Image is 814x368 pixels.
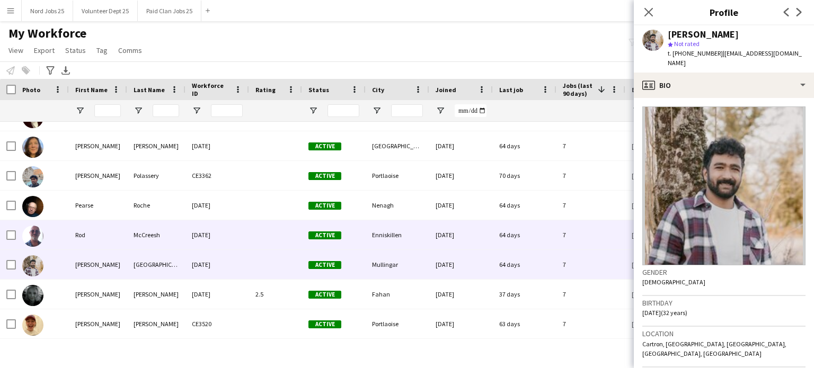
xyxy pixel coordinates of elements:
[634,5,814,19] h3: Profile
[185,309,249,338] div: CE3520
[185,161,249,190] div: CE3362
[429,250,493,279] div: [DATE]
[436,106,445,115] button: Open Filter Menu
[556,280,625,309] div: 7
[366,191,429,220] div: Nenagh
[118,46,142,55] span: Comms
[366,161,429,190] div: Portlaoise
[22,226,43,247] img: Rod McCreesh
[372,106,382,115] button: Open Filter Menu
[75,86,108,94] span: First Name
[429,161,493,190] div: [DATE]
[493,161,556,190] div: 70 days
[556,250,625,279] div: 7
[493,309,556,338] div: 63 days
[127,191,185,220] div: Roche
[366,309,429,338] div: Portlaoise
[429,280,493,309] div: [DATE]
[668,49,723,57] span: t. [PHONE_NUMBER]
[429,220,493,249] div: [DATE]
[134,106,143,115] button: Open Filter Menu
[127,161,185,190] div: Polassery
[22,196,43,217] img: Pearse Roche
[499,86,523,94] span: Last job
[34,46,55,55] span: Export
[138,1,201,21] button: Paid Clan Jobs 25
[22,166,43,187] img: Pavan Polassery
[255,86,276,94] span: Rating
[96,46,108,55] span: Tag
[127,220,185,249] div: McCreesh
[134,86,165,94] span: Last Name
[642,329,806,338] h3: Location
[4,43,28,57] a: View
[642,267,806,277] h3: Gender
[65,46,86,55] span: Status
[22,86,40,94] span: Photo
[75,106,85,115] button: Open Filter Menu
[249,280,302,309] div: 2.5
[366,220,429,249] div: Enniskillen
[69,161,127,190] div: [PERSON_NAME]
[69,309,127,338] div: [PERSON_NAME]
[493,191,556,220] div: 64 days
[211,104,243,117] input: Workforce ID Filter Input
[185,339,249,368] div: [DATE]
[632,106,641,115] button: Open Filter Menu
[69,250,127,279] div: [PERSON_NAME]
[69,191,127,220] div: Pearse
[642,340,786,357] span: Cartron, [GEOGRAPHIC_DATA], [GEOGRAPHIC_DATA], [GEOGRAPHIC_DATA], [GEOGRAPHIC_DATA]
[69,339,127,368] div: [PERSON_NAME]
[556,161,625,190] div: 7
[308,86,329,94] span: Status
[185,191,249,220] div: [DATE]
[391,104,423,117] input: City Filter Input
[30,43,59,57] a: Export
[308,291,341,299] span: Active
[308,142,341,150] span: Active
[69,280,127,309] div: [PERSON_NAME]
[556,220,625,249] div: 7
[308,106,318,115] button: Open Filter Menu
[8,25,86,41] span: My Workforce
[94,104,121,117] input: First Name Filter Input
[556,309,625,338] div: 7
[563,82,594,97] span: Jobs (last 90 days)
[22,1,73,21] button: Nord Jobs 25
[668,30,739,39] div: [PERSON_NAME]
[308,320,341,328] span: Active
[429,339,493,368] div: [DATE]
[61,43,90,57] a: Status
[455,104,486,117] input: Joined Filter Input
[69,131,127,160] div: [PERSON_NAME]
[429,309,493,338] div: [DATE]
[493,280,556,309] div: 37 days
[127,309,185,338] div: [PERSON_NAME]
[127,280,185,309] div: [PERSON_NAME]
[674,40,700,48] span: Not rated
[192,106,201,115] button: Open Filter Menu
[556,191,625,220] div: 7
[153,104,179,117] input: Last Name Filter Input
[493,339,556,368] div: 38 days
[44,64,57,77] app-action-btn: Advanced filters
[328,104,359,117] input: Status Filter Input
[493,131,556,160] div: 64 days
[642,298,806,308] h3: Birthday
[127,339,185,368] div: [PERSON_NAME]
[308,231,341,239] span: Active
[642,106,806,265] img: Crew avatar or photo
[92,43,112,57] a: Tag
[185,280,249,309] div: [DATE]
[185,250,249,279] div: [DATE]
[436,86,456,94] span: Joined
[185,131,249,160] div: [DATE]
[632,86,649,94] span: Email
[642,309,687,317] span: [DATE] (32 years)
[642,278,705,286] span: [DEMOGRAPHIC_DATA]
[366,339,429,368] div: Ballinhassig
[69,220,127,249] div: Rod
[127,250,185,279] div: [GEOGRAPHIC_DATA]
[73,1,138,21] button: Volunteer Dept 25
[493,220,556,249] div: 64 days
